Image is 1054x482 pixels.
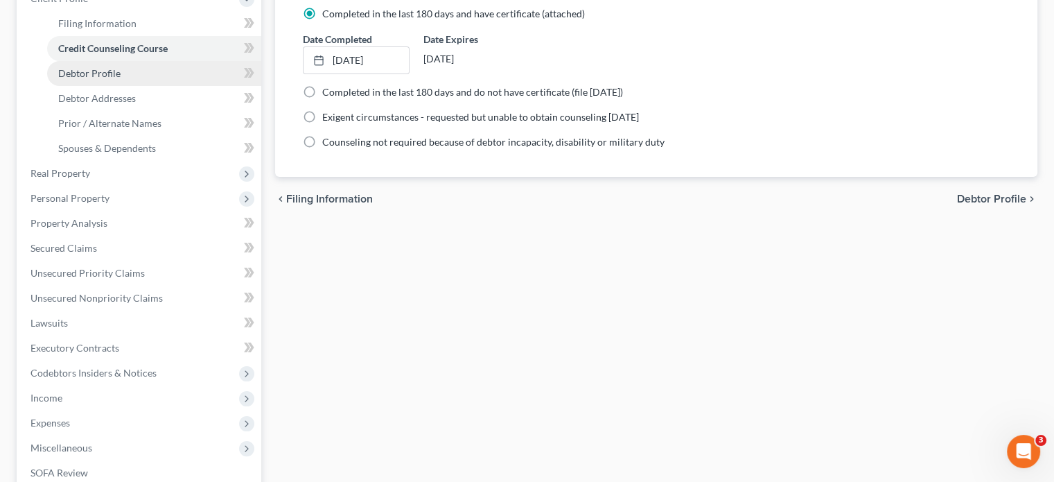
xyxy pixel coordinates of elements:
[44,376,55,387] button: Gif picker
[58,117,161,129] span: Prior / Alternate Names
[19,286,261,311] a: Unsecured Nonpriority Claims
[11,132,266,164] div: Emma says…
[58,142,156,154] span: Spouses & Dependents
[60,135,236,147] div: joined the conversation
[19,211,261,236] a: Property Analysis
[58,67,121,79] span: Debtor Profile
[22,272,216,326] div: Here some additional details from our Help Center, as well as direct support contact information ...
[19,311,261,336] a: Lawsuits
[22,172,216,254] div: Hi [PERSON_NAME]! Not sure if we will be able to help with MFA compliance requirements, as the ne...
[304,47,408,74] a: [DATE]
[30,442,92,454] span: Miscellaneous
[30,167,90,179] span: Real Property
[1035,435,1046,446] span: 3
[47,136,261,161] a: Spouses & Dependents
[19,336,261,361] a: Executory Contracts
[57,62,159,74] strong: ECF Access Denied
[322,8,585,19] span: Completed in the last 180 days and have certificate (attached)
[47,61,261,86] a: Debtor Profile
[19,261,261,286] a: Unsecured Priority Claims
[1026,193,1037,205] i: chevron_right
[42,134,55,148] img: Profile image for Emma
[11,92,33,114] img: Profile image for Operator
[1007,435,1040,468] iframe: Intercom live chat
[30,217,107,229] span: Property Analysis
[238,370,260,393] button: Send a message…
[275,193,373,205] button: chevron_left Filing Information
[30,317,68,329] span: Lawsuits
[47,36,261,61] a: Credit Counseling Course
[58,17,137,29] span: Filing Information
[37,338,202,381] div: PACER Multi-Factor Authentication Now Required for ECF Filing
[423,32,529,46] label: Date Expires
[47,111,261,136] a: Prior / Alternate Names
[30,367,157,379] span: Codebtors Insiders & Notices
[423,46,529,71] div: [DATE]
[30,417,70,429] span: Expenses
[275,193,286,205] i: chevron_left
[43,87,265,121] a: More in the Help Center
[11,264,227,415] div: Here some additional details from our Help Center, as well as direct support contact information ...
[47,11,261,36] a: Filing Information
[23,327,216,422] div: PACER Multi-Factor Authentication Now Required for ECF Filing
[67,17,173,31] p: The team can also help
[19,236,261,261] a: Secured Claims
[88,376,99,387] button: Start recording
[11,264,266,445] div: Emma says…
[30,292,163,304] span: Unsecured Nonpriority Claims
[30,267,145,279] span: Unsecured Priority Claims
[47,86,261,111] a: Debtor Addresses
[217,6,243,32] button: Home
[30,242,97,254] span: Secured Claims
[96,98,227,110] span: More in the Help Center
[66,376,77,387] button: Upload attachment
[39,8,62,30] img: Profile image for Operator
[243,6,268,31] div: Close
[60,136,137,146] b: [PERSON_NAME]
[58,42,168,54] span: Credit Counseling Course
[322,136,665,148] span: Counseling not required because of debtor incapacity, disability or military duty
[322,111,639,123] span: Exigent circumstances - requested but unable to obtain counseling [DATE]
[11,164,266,264] div: Emma says…
[12,347,265,370] textarea: Message…
[322,86,623,98] span: Completed in the last 180 days and do not have certificate (file [DATE])
[957,193,1037,205] button: Debtor Profile chevron_right
[286,193,373,205] span: Filing Information
[67,7,116,17] h1: Operator
[58,92,136,104] span: Debtor Addresses
[30,192,109,204] span: Personal Property
[303,32,372,46] label: Date Completed
[957,193,1026,205] span: Debtor Profile
[30,392,62,404] span: Income
[9,6,35,32] button: go back
[30,342,119,354] span: Executory Contracts
[11,164,227,262] div: Hi [PERSON_NAME]! Not sure if we will be able to help with MFA compliance requirements, as the ne...
[21,376,33,387] button: Emoji picker
[30,467,88,479] span: SOFA Review
[43,50,265,87] div: ECF Access Denied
